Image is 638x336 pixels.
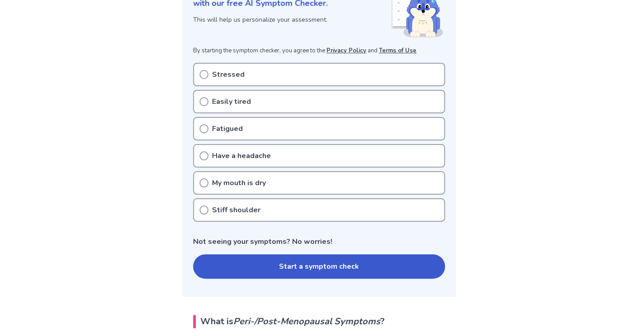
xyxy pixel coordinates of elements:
p: This will help us personalize your assessment. [193,15,391,24]
a: Terms of Use [379,47,416,55]
p: Have a headache [212,150,271,161]
p: My mouth is dry [212,177,266,188]
p: Fatigued [212,123,243,134]
p: By starting the symptom checker, you agree to the and [193,47,445,56]
button: Start a symptom check [193,254,445,279]
p: Easily tired [212,96,251,107]
p: Stiff shoulder [212,205,260,215]
a: Privacy Policy [326,47,366,55]
p: Not seeing your symptoms? No worries! [193,236,445,247]
h2: What is ? [193,315,445,328]
em: Peri-/Post-Menopausal Symptoms [233,315,380,327]
p: Stressed [212,69,245,80]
